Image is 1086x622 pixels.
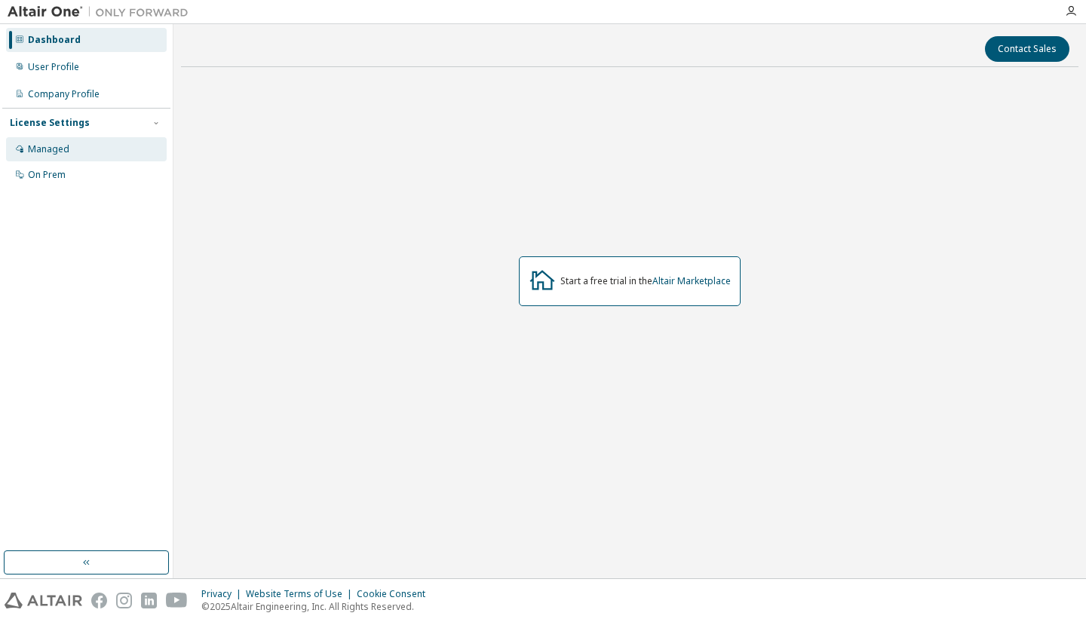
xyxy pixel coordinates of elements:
[357,588,434,600] div: Cookie Consent
[201,588,246,600] div: Privacy
[201,600,434,613] p: © 2025 Altair Engineering, Inc. All Rights Reserved.
[141,593,157,608] img: linkedin.svg
[116,593,132,608] img: instagram.svg
[5,593,82,608] img: altair_logo.svg
[10,117,90,129] div: License Settings
[560,275,731,287] div: Start a free trial in the
[246,588,357,600] div: Website Terms of Use
[28,143,69,155] div: Managed
[28,88,100,100] div: Company Profile
[28,34,81,46] div: Dashboard
[8,5,196,20] img: Altair One
[28,169,66,181] div: On Prem
[28,61,79,73] div: User Profile
[985,36,1069,62] button: Contact Sales
[652,274,731,287] a: Altair Marketplace
[91,593,107,608] img: facebook.svg
[166,593,188,608] img: youtube.svg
